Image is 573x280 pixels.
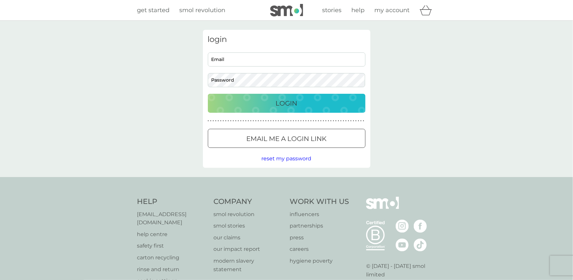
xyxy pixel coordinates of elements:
img: visit the smol Youtube page [396,238,409,251]
p: smol revolution [213,210,283,219]
h4: Work With Us [290,197,349,207]
a: carton recycling [137,253,207,262]
p: Login [276,98,298,109]
p: ● [225,119,227,123]
p: Email me a login link [247,133,327,144]
a: smol stories [213,222,283,230]
p: ● [335,119,337,123]
p: ● [318,119,319,123]
p: ● [295,119,297,123]
p: ● [313,119,314,123]
a: rinse and return [137,265,207,274]
img: visit the smol Facebook page [414,220,427,233]
a: press [290,233,349,242]
p: ● [260,119,262,123]
p: ● [328,119,329,123]
button: Login [208,94,365,113]
p: safety first [137,242,207,250]
p: ● [285,119,287,123]
p: ● [268,119,269,123]
p: ● [208,119,209,123]
p: ● [320,119,322,123]
p: ● [341,119,342,123]
p: ● [310,119,312,123]
p: ● [315,119,317,123]
p: ● [243,119,244,123]
a: get started [137,6,170,15]
a: influencers [290,210,349,219]
span: smol revolution [180,7,226,14]
p: ● [308,119,309,123]
p: ● [345,119,347,123]
a: help [352,6,365,15]
p: ● [300,119,302,123]
p: ● [210,119,211,123]
p: ● [288,119,289,123]
a: smol revolution [180,6,226,15]
p: ● [265,119,267,123]
p: ● [223,119,224,123]
p: ● [253,119,254,123]
p: ● [353,119,354,123]
p: ● [230,119,231,123]
p: ● [303,119,304,123]
img: smol [270,4,303,16]
p: ● [240,119,242,123]
img: visit the smol Instagram page [396,220,409,233]
div: basket [420,4,436,17]
p: ● [233,119,234,123]
p: ● [273,119,274,123]
span: get started [137,7,170,14]
p: ● [250,119,252,123]
p: ● [270,119,272,123]
a: modern slavery statement [213,257,283,273]
span: help [352,7,365,14]
p: ● [305,119,307,123]
p: ● [333,119,334,123]
p: ● [220,119,222,123]
p: ● [348,119,349,123]
p: ● [323,119,324,123]
p: ● [283,119,284,123]
p: ● [298,119,299,123]
p: ● [363,119,364,123]
a: my account [375,6,410,15]
p: ● [280,119,282,123]
p: ● [228,119,229,123]
span: reset my password [262,155,312,162]
a: partnerships [290,222,349,230]
h4: Company [213,197,283,207]
p: ● [248,119,249,123]
p: ● [361,119,362,123]
p: ● [218,119,219,123]
p: ● [355,119,357,123]
p: © [DATE] - [DATE] smol limited [366,262,436,279]
p: ● [293,119,294,123]
p: ● [278,119,279,123]
button: reset my password [262,154,312,163]
a: hygiene poverty [290,257,349,265]
p: ● [290,119,292,123]
button: Email me a login link [208,129,365,148]
p: ● [275,119,276,123]
a: help centre [137,230,207,239]
p: ● [213,119,214,123]
a: our impact report [213,245,283,253]
img: smol [366,197,399,219]
span: stories [322,7,342,14]
p: ● [325,119,327,123]
p: ● [238,119,239,123]
p: ● [235,119,236,123]
p: ● [358,119,359,123]
a: our claims [213,233,283,242]
p: ● [343,119,344,123]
